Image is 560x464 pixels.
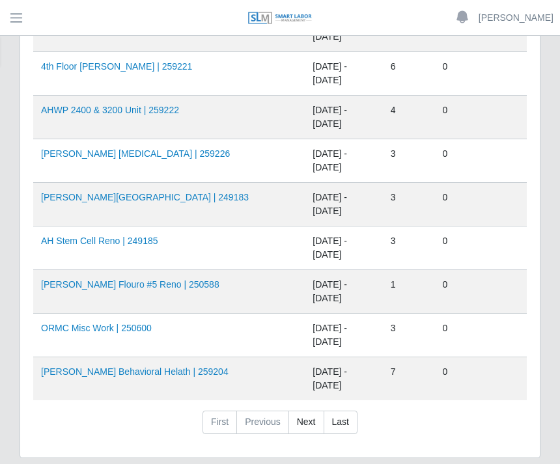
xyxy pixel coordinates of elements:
[383,357,435,401] td: 7
[435,52,527,96] td: 0
[305,139,382,183] td: [DATE] - [DATE]
[435,270,527,314] td: 0
[41,236,158,246] a: AH Stem Cell Reno | 249185
[305,96,382,139] td: [DATE] - [DATE]
[305,357,382,401] td: [DATE] - [DATE]
[435,357,527,401] td: 0
[41,61,192,72] a: 4th Floor [PERSON_NAME] | 259221
[305,52,382,96] td: [DATE] - [DATE]
[305,183,382,226] td: [DATE] - [DATE]
[435,139,527,183] td: 0
[41,323,152,333] a: ORMC Misc Work | 250600
[383,96,435,139] td: 4
[305,226,382,270] td: [DATE] - [DATE]
[41,105,179,115] a: AHWP 2400 & 3200 Unit | 259222
[324,411,357,434] a: Last
[383,314,435,357] td: 3
[383,52,435,96] td: 6
[41,366,229,377] a: [PERSON_NAME] Behavioral Helath | 259204
[305,314,382,357] td: [DATE] - [DATE]
[41,279,219,290] a: [PERSON_NAME] Flouro #5 Reno | 250588
[288,411,324,434] a: Next
[383,270,435,314] td: 1
[383,183,435,226] td: 3
[383,226,435,270] td: 3
[435,96,527,139] td: 0
[247,11,313,25] img: SLM Logo
[435,226,527,270] td: 0
[33,411,527,444] nav: pagination
[41,148,230,159] a: [PERSON_NAME] [MEDICAL_DATA] | 259226
[383,139,435,183] td: 3
[435,314,527,357] td: 0
[305,270,382,314] td: [DATE] - [DATE]
[479,11,553,25] a: [PERSON_NAME]
[41,192,249,202] a: [PERSON_NAME][GEOGRAPHIC_DATA] | 249183
[435,183,527,226] td: 0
